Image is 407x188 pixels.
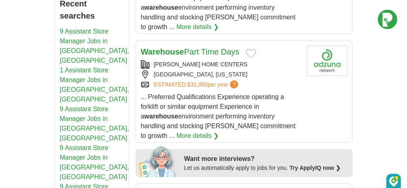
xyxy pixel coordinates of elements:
[246,49,256,59] button: Add to favorite jobs
[60,144,129,180] a: 9 Assistant Store Manager Jobs in [GEOGRAPHIC_DATA], [GEOGRAPHIC_DATA]
[60,28,129,64] a: 9 Assistant Store Manager Jobs in [GEOGRAPHIC_DATA], [GEOGRAPHIC_DATA]
[139,145,178,177] img: apply-iq-scientist.png
[177,131,219,141] a: More details ❯
[177,22,219,32] a: More details ❯
[144,113,178,120] strong: warehouse
[60,67,129,103] a: 1 Assistant Store Manager Jobs in [GEOGRAPHIC_DATA], [GEOGRAPHIC_DATA]
[184,154,348,164] div: Want more interviews?
[141,47,184,56] strong: Warehouse
[184,164,348,172] div: Let us automatically apply to jobs for you.
[141,60,300,69] div: [PERSON_NAME] HOME CENTERS
[141,47,240,56] a: WarehousePart Time Days
[230,80,238,89] span: ?
[154,80,240,89] a: ESTIMATED:$31,956per year?
[141,93,296,139] span: ... Preferred Qualifications Experience operating a forklift or similar equipment Experience in a...
[141,70,300,79] div: [GEOGRAPHIC_DATA], [US_STATE]
[60,106,129,142] a: 9 Assistant Store Manager Jobs in [GEOGRAPHIC_DATA], [GEOGRAPHIC_DATA]
[144,4,178,11] strong: warehouse
[307,46,347,76] img: Company logo
[389,176,398,187] img: DzVsEph+IJtmAAAAAElFTkSuQmCC
[187,81,208,88] span: $31,956
[290,165,341,171] a: Try ApplyIQ now ❯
